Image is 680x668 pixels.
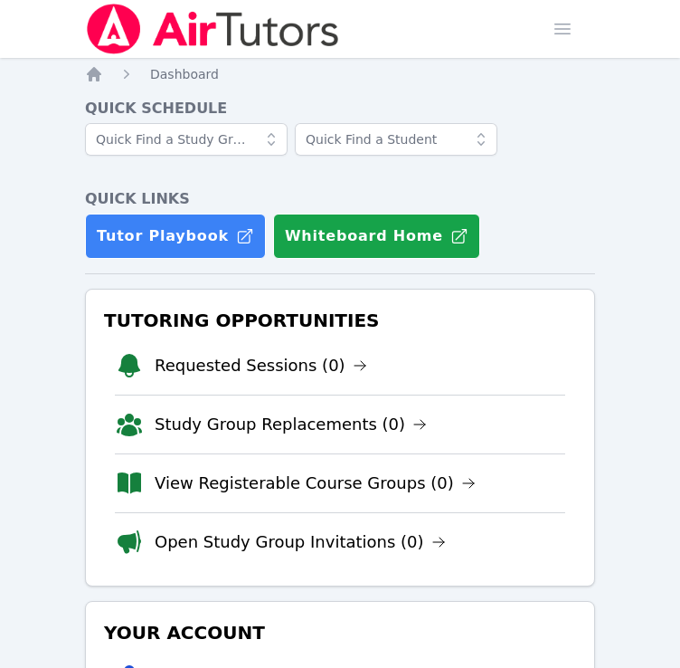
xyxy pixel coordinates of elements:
[150,65,219,83] a: Dashboard
[295,123,497,156] input: Quick Find a Student
[85,188,595,210] h4: Quick Links
[155,530,446,555] a: Open Study Group Invitations (0)
[273,214,480,259] button: Whiteboard Home
[100,616,580,649] h3: Your Account
[155,353,367,378] a: Requested Sessions (0)
[150,67,219,81] span: Dashboard
[85,214,266,259] a: Tutor Playbook
[85,65,595,83] nav: Breadcrumb
[85,123,288,156] input: Quick Find a Study Group
[85,4,341,54] img: Air Tutors
[85,98,595,119] h4: Quick Schedule
[155,471,476,496] a: View Registerable Course Groups (0)
[100,304,580,337] h3: Tutoring Opportunities
[155,412,427,437] a: Study Group Replacements (0)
